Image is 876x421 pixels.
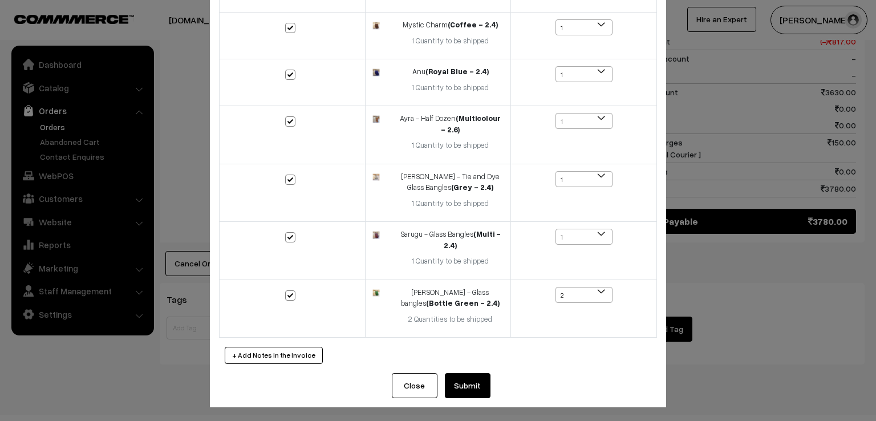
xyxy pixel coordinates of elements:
[397,229,504,251] div: Sarugu - Glass Bangles
[397,19,504,31] div: Mystic Charm
[372,173,380,181] img: 17381369403682grey.jpg
[555,66,613,82] span: 1
[397,113,504,135] div: Ayra - Half Dozen
[556,172,612,188] span: 1
[372,289,380,297] img: 17359165243309bottle-green.jpg
[556,229,612,245] span: 1
[397,35,504,47] div: 1 Quantity to be shipped
[225,347,323,364] button: + Add Notes in the Invoice
[397,287,504,309] div: [PERSON_NAME] - Glass bangles
[444,229,501,250] strong: (Multi - 2.4)
[392,373,437,398] button: Close
[372,68,380,76] img: 1729145057578904.jpg
[397,256,504,267] div: 1 Quantity to be shipped
[555,229,613,245] span: 1
[555,287,613,303] span: 2
[441,114,501,134] strong: (Multicolour - 2.6)
[556,20,612,36] span: 1
[426,298,500,307] strong: (Bottle Green - 2.4)
[555,171,613,187] span: 1
[372,115,380,123] img: 1720849809712416.jpg
[555,19,613,35] span: 1
[451,183,493,192] strong: (Grey - 2.4)
[448,20,498,29] strong: (Coffee - 2.4)
[372,22,380,29] img: 17320796198708coffee.jpg
[555,113,613,129] span: 1
[556,67,612,83] span: 1
[556,288,612,303] span: 2
[445,373,490,398] button: Submit
[397,82,504,94] div: 1 Quantity to be shipped
[425,67,489,76] strong: (Royal Blue - 2.4)
[397,171,504,193] div: [PERSON_NAME] - Tie and Dye Glass Bangles
[397,140,504,151] div: 1 Quantity to be shipped
[397,314,504,325] div: 2 Quantities to be shipped
[372,231,380,238] img: 17371838806032multi.jpg
[556,114,612,129] span: 1
[397,66,504,78] div: Anu
[397,198,504,209] div: 1 Quantity to be shipped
